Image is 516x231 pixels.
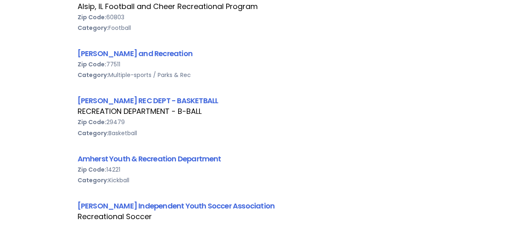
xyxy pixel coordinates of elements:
[78,117,439,127] div: 29479
[78,200,439,211] div: [PERSON_NAME] Independent Youth Soccer Association
[78,1,439,12] div: Alsip, IL Football and Cheer Recreational Program
[78,165,106,174] b: Zip Code:
[78,106,439,117] div: RECREATION DEPARTMENT - B-BALL
[78,175,439,186] div: Kickball
[78,128,439,138] div: Basketball
[78,70,439,80] div: Multiple-sports / Parks & Rec
[78,95,218,106] a: [PERSON_NAME] REC DEPT - BASKETBALL
[78,118,106,126] b: Zip Code:
[78,164,439,175] div: 14221
[78,13,106,21] b: Zip Code:
[78,176,108,184] b: Category:
[78,60,106,68] b: Zip Code:
[78,12,439,23] div: 60803
[78,95,439,106] div: [PERSON_NAME] REC DEPT - BASKETBALL
[78,129,108,137] b: Category:
[78,24,108,32] b: Category:
[78,71,108,79] b: Category:
[78,153,439,164] div: Amherst Youth & Recreation Department
[78,59,439,70] div: 77511
[78,201,275,211] a: [PERSON_NAME] Independent Youth Soccer Association
[78,48,193,59] a: [PERSON_NAME] and Recreation
[78,211,439,222] div: Recreational Soccer
[78,48,439,59] div: [PERSON_NAME] and Recreation
[78,23,439,33] div: Football
[78,154,221,164] a: Amherst Youth & Recreation Department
